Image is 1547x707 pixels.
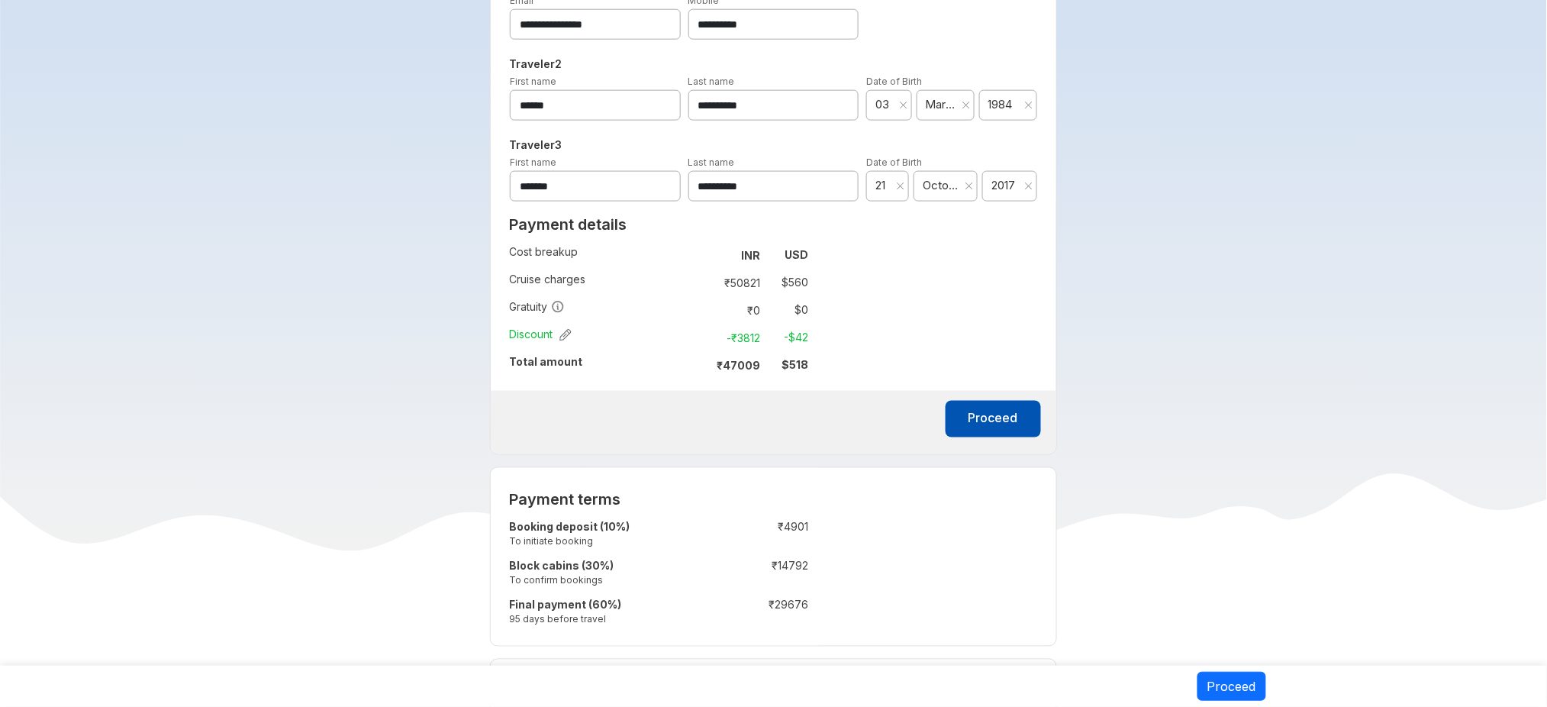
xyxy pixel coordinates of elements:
[866,76,922,87] label: Date of Birth
[695,269,702,296] td: :
[899,98,908,113] button: Clear
[510,157,556,168] label: First name
[717,517,808,556] td: ₹ 4901
[695,324,702,351] td: :
[1024,101,1033,110] svg: close
[710,556,717,595] td: :
[1024,182,1033,191] svg: close
[510,76,556,87] label: First name
[710,517,717,556] td: :
[695,296,702,324] td: :
[509,599,621,612] strong: Final payment (60%)
[717,556,808,595] td: ₹ 14792
[509,355,582,368] strong: Total amount
[896,182,905,191] svg: close
[962,98,971,113] button: Clear
[946,401,1041,437] button: Proceed
[695,351,702,379] td: :
[962,101,971,110] svg: close
[509,215,808,234] h2: Payment details
[766,327,808,348] td: -$ 42
[509,491,808,509] h2: Payment terms
[688,157,735,168] label: Last name
[875,97,894,112] span: 03
[899,101,908,110] svg: close
[741,249,760,262] strong: INR
[782,358,808,371] strong: $ 518
[1024,98,1033,113] button: Clear
[988,97,1019,112] span: 1984
[506,55,1041,73] h5: Traveler 2
[965,179,974,194] button: Clear
[1197,672,1266,701] button: Proceed
[509,560,614,573] strong: Block cabins (30%)
[509,613,710,626] small: 95 days before travel
[717,359,760,372] strong: ₹ 47009
[717,595,808,634] td: ₹ 29676
[991,178,1019,193] span: 2017
[509,535,710,548] small: To initiate booking
[926,97,956,112] span: March
[509,327,572,342] span: Discount
[766,272,808,293] td: $ 560
[965,182,974,191] svg: close
[875,178,892,193] span: 21
[509,241,695,269] td: Cost breakup
[710,595,717,634] td: :
[702,272,766,293] td: ₹ 50821
[785,248,808,261] strong: USD
[896,179,905,194] button: Clear
[695,241,702,269] td: :
[923,178,959,193] span: October
[702,299,766,321] td: ₹ 0
[509,521,630,534] strong: Booking deposit (10%)
[509,299,565,315] span: Gratuity
[866,157,922,168] label: Date of Birth
[766,299,808,321] td: $ 0
[688,76,735,87] label: Last name
[509,574,710,587] small: To confirm bookings
[509,269,695,296] td: Cruise charges
[702,327,766,348] td: -₹ 3812
[506,136,1041,154] h5: Traveler 3
[1024,179,1033,194] button: Clear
